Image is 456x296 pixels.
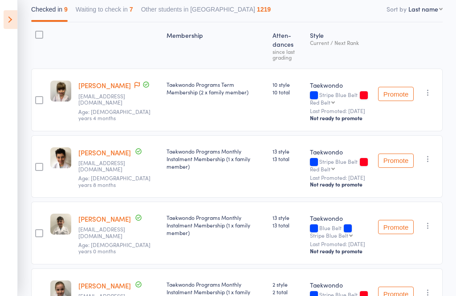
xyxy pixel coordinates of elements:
label: Sort by [387,4,407,13]
div: Taekwondo Programs Term Membership (2 x family member) [167,81,265,96]
button: Waiting to check in7 [76,1,133,22]
a: [PERSON_NAME] [78,281,131,290]
div: Taekwondo [310,214,371,223]
a: [PERSON_NAME] [78,148,131,157]
small: cristinakhoury1@gmail.com [78,160,136,173]
span: Age: [DEMOGRAPHIC_DATA] years 0 months [78,241,151,255]
button: Promote [378,220,414,234]
button: Checked in9 [31,1,68,22]
div: Taekwondo Programs Monthly Instalment Membership (1 x family member) [167,147,265,170]
div: Red Belt [310,99,330,105]
div: Current / Next Rank [310,40,371,45]
div: Not ready to promote [310,114,371,122]
div: Red Belt [310,166,330,172]
span: 13 total [273,155,303,162]
img: image1685155681.png [50,147,71,168]
div: Stripe Blue Belt [310,158,371,172]
a: [PERSON_NAME] [78,214,131,223]
button: Promote [378,87,414,101]
div: 9 [64,6,68,13]
div: 7 [130,6,133,13]
div: Taekwondo [310,147,371,156]
span: 13 style [273,147,303,155]
div: Stripe Blue Belt [310,92,371,105]
div: Not ready to promote [310,247,371,255]
span: 13 style [273,214,303,221]
div: Membership [163,26,269,65]
button: Promote [378,154,414,168]
div: Taekwondo [310,280,371,289]
div: since last grading [273,49,303,60]
button: Other students in [GEOGRAPHIC_DATA]1219 [141,1,271,22]
img: image1694822596.png [50,81,71,101]
div: Last name [408,4,438,13]
span: 10 style [273,81,303,88]
span: 2 style [273,280,303,288]
span: Age: [DEMOGRAPHIC_DATA] years 4 months [78,108,151,122]
small: Last Promoted: [DATE] [310,174,371,181]
div: Stripe Blue Belt [310,232,348,238]
span: 13 total [273,221,303,229]
small: Last Promoted: [DATE] [310,241,371,247]
span: 10 total [273,88,303,96]
span: Age: [DEMOGRAPHIC_DATA] years 8 months [78,174,151,188]
div: 1219 [257,6,271,13]
div: Taekwondo Programs Monthly Instalment Membership (1 x family member) [167,214,265,236]
div: Not ready to promote [310,181,371,188]
img: image1675463355.png [50,214,71,235]
small: jessicaleggo82@gmail.com [78,226,136,239]
div: Style [306,26,375,65]
div: Atten­dances [269,26,306,65]
small: Last Promoted: [DATE] [310,108,371,114]
div: Blue Belt [310,225,371,238]
a: [PERSON_NAME] [78,81,131,90]
span: 2 total [273,288,303,296]
div: Taekwondo [310,81,371,89]
small: cameronj25a@gmail.com [78,93,136,106]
